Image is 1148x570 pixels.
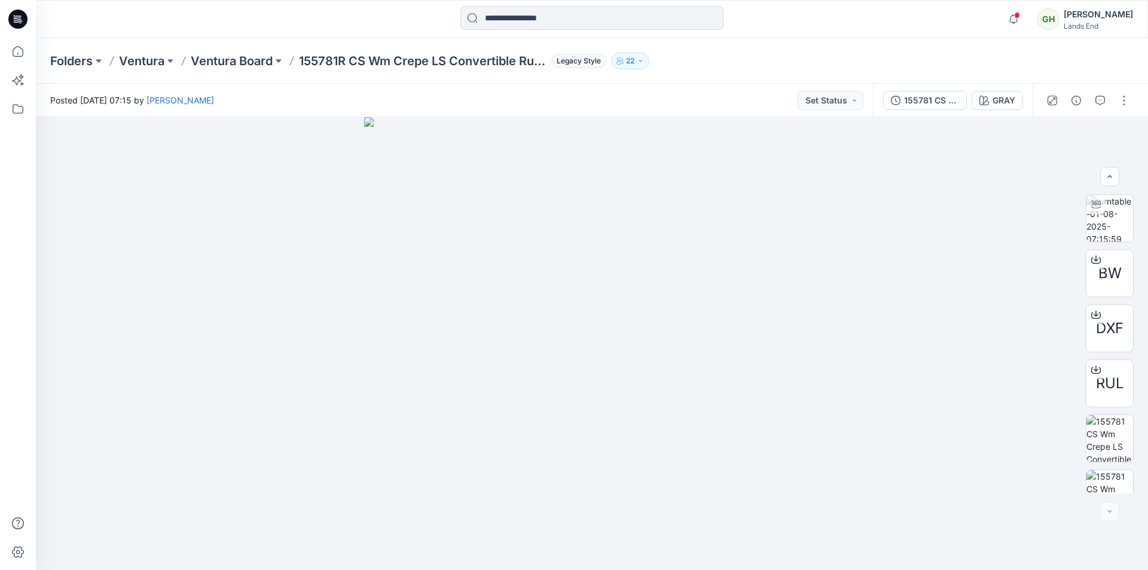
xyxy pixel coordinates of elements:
p: 155781R CS Wm Crepe LS Convertible Ruffle Collar Blouse_REV1 [299,53,546,69]
div: GH [1037,8,1059,30]
span: BW [1098,263,1122,284]
p: 22 [626,54,634,68]
img: 155781 CS Wm Crepe LS Convertible Ruffle Collar Blouse-Tension Map [1086,415,1133,462]
button: GRAY [972,91,1023,110]
span: RUL [1096,373,1124,394]
a: Folders [50,53,93,69]
div: GRAY [993,94,1015,107]
img: turntable-01-08-2025-07:15:59 [1086,195,1133,242]
span: Legacy Style [551,54,606,68]
a: Ventura Board [191,53,273,69]
button: Legacy Style [546,53,606,69]
a: [PERSON_NAME] [146,95,214,105]
div: 155781 CS Wm Crepe LS Convertible Ruffle Collar Blouse_REV1 [904,94,959,107]
span: Posted [DATE] 07:15 by [50,94,214,106]
div: Lands End [1064,22,1133,31]
button: 155781 CS Wm Crepe LS Convertible Ruffle Collar Blouse_REV1 [883,91,967,110]
a: Ventura [119,53,164,69]
img: 155781 CS Wm Crepe LS Convertible Ruffle Collar Blouse-Pressure Map [1086,470,1133,517]
img: eyJhbGciOiJIUzI1NiIsImtpZCI6IjAiLCJzbHQiOiJzZXMiLCJ0eXAiOiJKV1QifQ.eyJkYXRhIjp7InR5cGUiOiJzdG9yYW... [364,117,820,570]
button: Details [1067,91,1086,110]
div: [PERSON_NAME] [1064,7,1133,22]
span: DXF [1096,318,1123,339]
button: 22 [611,53,649,69]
